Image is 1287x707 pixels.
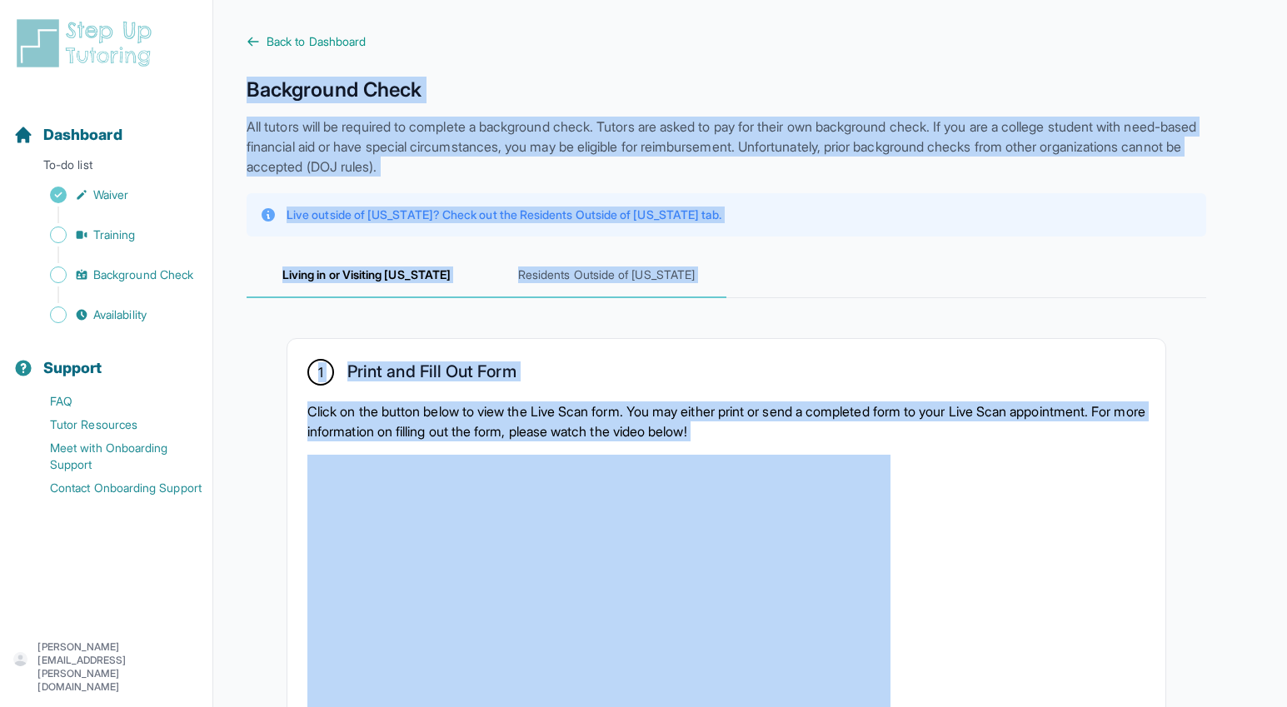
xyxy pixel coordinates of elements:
a: Back to Dashboard [247,33,1206,50]
a: Dashboard [13,123,122,147]
span: Living in or Visiting [US_STATE] [247,253,486,298]
span: Waiver [93,187,128,203]
a: Meet with Onboarding Support [13,436,212,476]
p: [PERSON_NAME][EMAIL_ADDRESS][PERSON_NAME][DOMAIN_NAME] [37,640,199,694]
nav: Tabs [247,253,1206,298]
span: Background Check [93,266,193,283]
span: Residents Outside of [US_STATE] [486,253,726,298]
a: Background Check [13,263,212,286]
span: Support [43,356,102,380]
p: Click on the button below to view the Live Scan form. You may either print or send a completed fo... [307,401,1145,441]
a: FAQ [13,390,212,413]
span: 1 [318,362,323,382]
a: Waiver [13,183,212,207]
button: [PERSON_NAME][EMAIL_ADDRESS][PERSON_NAME][DOMAIN_NAME] [13,640,199,694]
span: Availability [93,306,147,323]
button: Dashboard [7,97,206,153]
button: Support [7,330,206,386]
span: Back to Dashboard [267,33,366,50]
a: Availability [13,303,212,326]
a: Tutor Resources [13,413,212,436]
p: All tutors will be required to complete a background check. Tutors are asked to pay for their own... [247,117,1206,177]
a: Training [13,223,212,246]
span: Dashboard [43,123,122,147]
p: Live outside of [US_STATE]? Check out the Residents Outside of [US_STATE] tab. [287,207,721,223]
span: Training [93,227,136,243]
a: Contact Onboarding Support [13,476,212,500]
h2: Print and Fill Out Form [347,361,516,388]
img: logo [13,17,162,70]
p: To-do list [7,157,206,180]
h1: Background Check [247,77,1206,103]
